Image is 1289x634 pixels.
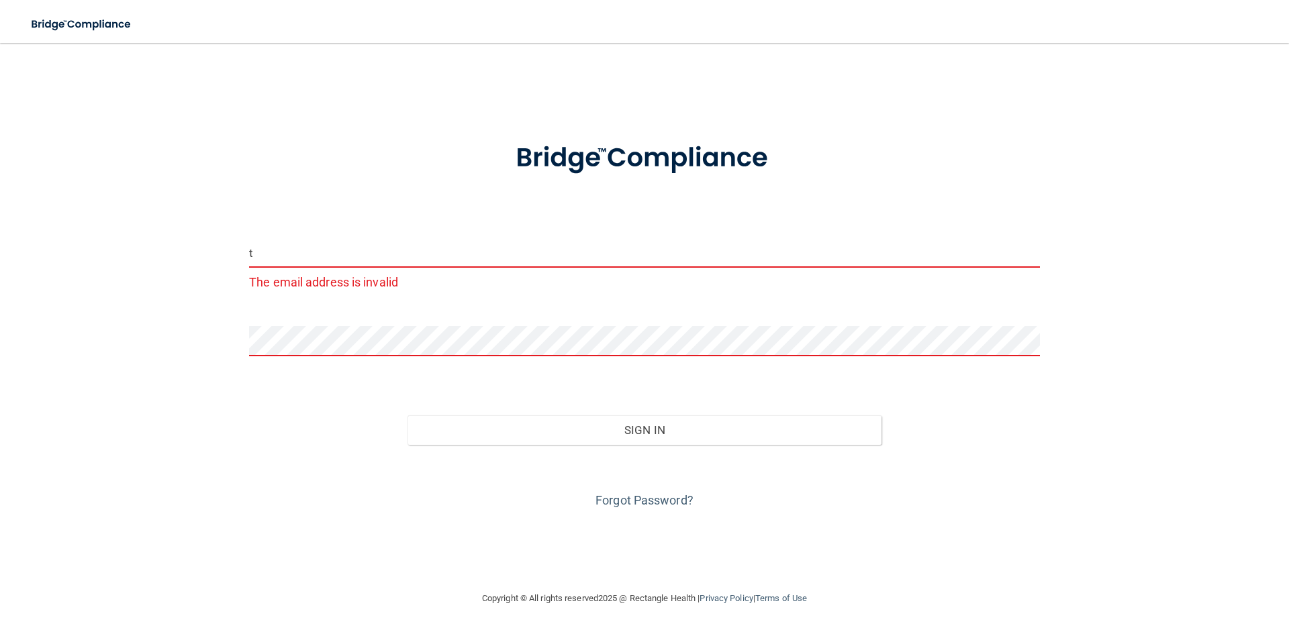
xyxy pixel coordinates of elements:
[408,415,882,445] button: Sign In
[755,593,807,603] a: Terms of Use
[249,237,1040,268] input: Email
[488,123,801,193] img: bridge_compliance_login_screen.278c3ca4.svg
[20,11,144,38] img: bridge_compliance_login_screen.278c3ca4.svg
[249,271,1040,293] p: The email address is invalid
[399,577,890,620] div: Copyright © All rights reserved 2025 @ Rectangle Health | |
[595,493,694,507] a: Forgot Password?
[700,593,753,603] a: Privacy Policy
